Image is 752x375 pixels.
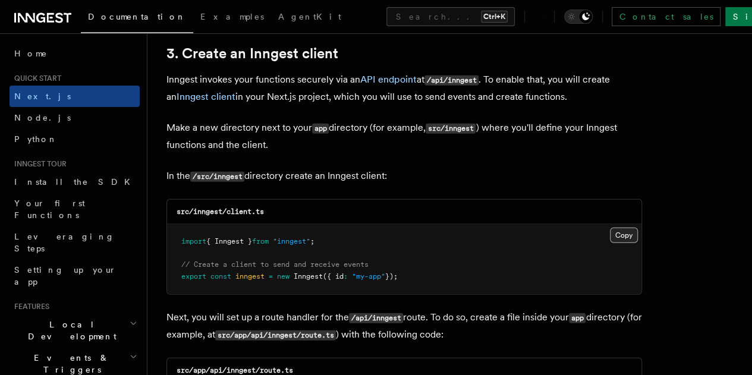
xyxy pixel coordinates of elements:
[323,272,344,281] span: ({ id
[10,319,130,342] span: Local Development
[10,107,140,128] a: Node.js
[344,272,348,281] span: :
[386,7,515,26] button: Search...Ctrl+K
[385,272,398,281] span: });
[177,366,293,374] code: src/app/api/inngest/route.ts
[569,313,586,323] code: app
[166,119,642,153] p: Make a new directory next to your directory (for example, ) where you'll define your Inngest func...
[610,228,638,243] button: Copy
[181,237,206,245] span: import
[215,330,336,341] code: src/app/api/inngest/route.ts
[14,198,85,220] span: Your first Functions
[210,272,231,281] span: const
[10,43,140,64] a: Home
[206,237,252,245] span: { Inngest }
[352,272,385,281] span: "my-app"
[612,7,720,26] a: Contact sales
[10,171,140,193] a: Install the SDK
[10,302,49,311] span: Features
[166,45,338,62] a: 3. Create an Inngest client
[14,232,115,253] span: Leveraging Steps
[426,124,476,134] code: src/inngest
[310,237,314,245] span: ;
[564,10,593,24] button: Toggle dark mode
[269,272,273,281] span: =
[10,226,140,259] a: Leveraging Steps
[190,172,244,182] code: /src/inngest
[312,124,329,134] code: app
[10,314,140,347] button: Local Development
[10,159,67,169] span: Inngest tour
[14,92,71,101] span: Next.js
[166,71,642,105] p: Inngest invokes your functions securely via an at . To enable that, you will create an in your Ne...
[166,168,642,185] p: In the directory create an Inngest client:
[277,272,290,281] span: new
[14,265,117,286] span: Setting up your app
[181,260,369,269] span: // Create a client to send and receive events
[88,12,186,21] span: Documentation
[166,309,642,344] p: Next, you will set up a route handler for the route. To do so, create a file inside your director...
[14,48,48,59] span: Home
[252,237,269,245] span: from
[481,11,508,23] kbd: Ctrl+K
[10,259,140,292] a: Setting up your app
[294,272,323,281] span: Inngest
[14,113,71,122] span: Node.js
[278,12,341,21] span: AgentKit
[360,74,417,85] a: API endpoint
[424,75,479,86] code: /api/inngest
[349,313,403,323] code: /api/inngest
[14,134,58,144] span: Python
[81,4,193,33] a: Documentation
[235,272,265,281] span: inngest
[193,4,271,32] a: Examples
[200,12,264,21] span: Examples
[181,272,206,281] span: export
[14,177,137,187] span: Install the SDK
[10,128,140,150] a: Python
[10,86,140,107] a: Next.js
[10,74,61,83] span: Quick start
[10,193,140,226] a: Your first Functions
[271,4,348,32] a: AgentKit
[177,207,264,216] code: src/inngest/client.ts
[273,237,310,245] span: "inngest"
[177,91,235,102] a: Inngest client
